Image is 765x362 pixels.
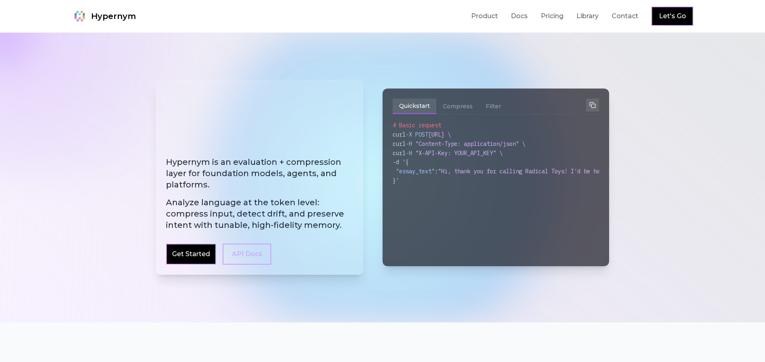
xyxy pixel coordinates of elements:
[223,244,271,265] a: API Docs
[428,131,451,138] span: [URL] \
[438,168,759,175] span: "Hi, thank you for calling Radical Toys! I'd be happy to help with your shipping or returns issue."
[393,158,409,166] span: -d '{
[166,156,353,231] h2: Hypernym is an evaluation + compression layer for foundation models, agents, and platforms.
[406,149,419,157] span: -H "
[393,131,406,138] span: curl
[436,99,479,114] button: Compress
[659,11,686,21] a: Let's Go
[406,140,419,147] span: -H "
[91,11,136,22] span: Hypernym
[172,249,210,259] a: Get Started
[406,131,428,138] span: -X POST
[72,8,88,24] img: Hypernym Logo
[393,122,441,129] span: # Basic request
[393,99,436,114] button: Quickstart
[471,11,498,21] a: Product
[612,11,638,21] a: Contact
[72,8,136,24] a: Hypernym
[396,168,435,175] span: "essay_text"
[393,149,406,157] span: curl
[511,11,528,21] a: Docs
[586,99,599,112] button: Copy to clipboard
[419,140,525,147] span: Content-Type: application/json" \
[435,168,438,175] span: :
[393,177,399,184] span: }'
[166,197,353,231] span: Analyze language at the token level: compress input, detect drift, and preserve intent with tunab...
[479,99,508,114] button: Filter
[541,11,563,21] a: Pricing
[419,149,503,157] span: X-API-Key: YOUR_API_KEY" \
[393,140,406,147] span: curl
[576,11,599,21] a: Library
